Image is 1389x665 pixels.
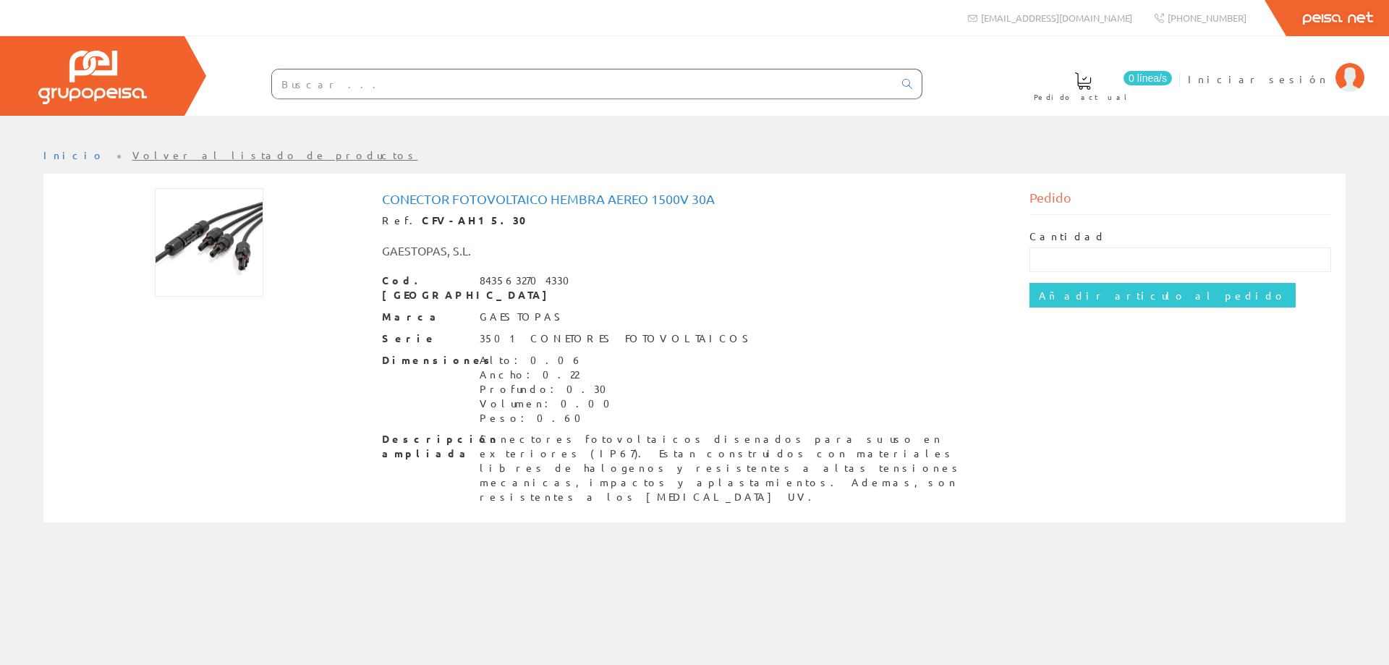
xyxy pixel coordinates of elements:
a: Iniciar sesión [1188,60,1364,74]
span: Descripción ampliada [382,432,469,461]
input: Añadir artículo al pedido [1029,283,1296,308]
span: 0 línea/s [1123,71,1172,85]
span: Serie [382,331,469,346]
div: Conectores fotovoltaicos disenados para su uso en exteriores (IP67). Estan construidos con materi... [480,432,1008,504]
div: Peso: 0.60 [480,411,619,425]
div: Profundo: 0.30 [480,382,619,397]
span: Marca [382,310,469,324]
span: Pedido actual [1034,90,1132,104]
span: Iniciar sesión [1188,72,1328,86]
div: GAESTOPAS, S.L. [371,242,749,259]
div: GAESTOPAS [480,310,567,324]
a: Volver al listado de productos [132,148,418,161]
div: Volumen: 0.00 [480,397,619,411]
img: Grupo Peisa [38,51,147,104]
strong: CFV-AH15.30 [422,213,536,226]
img: Foto artículo CONECTOR FOTOVOLTAICO HEMBRA AEREO 1500V 30A (150x150) [155,188,263,297]
div: 8435632704330 [480,274,578,288]
input: Buscar ... [272,69,893,98]
div: Ref. [382,213,1008,228]
span: Cod. [GEOGRAPHIC_DATA] [382,274,469,302]
h1: CONECTOR FOTOVOLTAICO HEMBRA AEREO 1500V 30A [382,192,1008,206]
div: 3501 CONETORES FOTOVOLTAICOS [480,331,755,346]
label: Cantidad [1029,229,1106,244]
span: [EMAIL_ADDRESS][DOMAIN_NAME] [981,12,1132,24]
a: Inicio [43,148,105,161]
div: Alto: 0.06 [480,353,619,368]
span: Dimensiones [382,353,469,368]
div: Ancho: 0.22 [480,368,619,382]
span: [PHONE_NUMBER] [1168,12,1246,24]
div: Pedido [1029,188,1332,215]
